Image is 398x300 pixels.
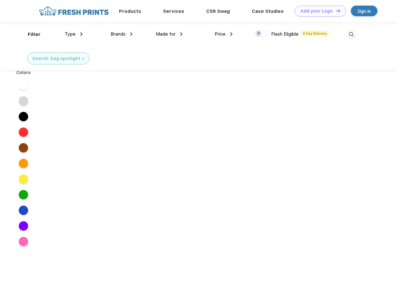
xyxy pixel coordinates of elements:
[215,31,226,37] span: Price
[12,69,36,76] div: Colors
[82,58,84,60] img: filter_cancel.svg
[351,6,377,16] a: Sign in
[32,55,80,62] div: Search: bag spotlight
[65,31,76,37] span: Type
[336,9,340,12] img: DT
[37,6,111,17] img: fo%20logo%202.webp
[130,32,132,36] img: dropdown.png
[271,31,299,37] span: Flash Eligible
[301,8,333,14] div: Add your Logo
[80,32,82,36] img: dropdown.png
[346,29,356,40] img: desktop_search.svg
[180,32,182,36] img: dropdown.png
[301,31,329,36] span: 5 Day Delivery
[28,31,41,38] div: Filter
[230,32,232,36] img: dropdown.png
[357,7,371,15] div: Sign in
[111,31,126,37] span: Brands
[119,8,141,14] a: Products
[156,31,176,37] span: Made for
